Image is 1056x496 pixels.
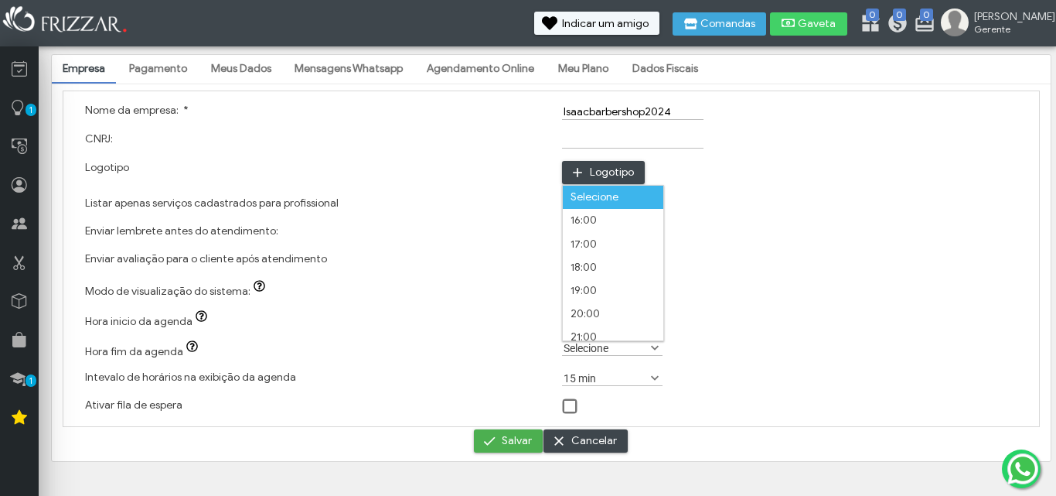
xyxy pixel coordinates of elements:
label: Modo de visualização do sistema: [85,285,273,298]
button: Gaveta [770,12,847,36]
a: Mensagens Whatsapp [284,56,414,82]
button: Hora fim da agenda [183,340,205,356]
span: 0 [866,9,879,21]
span: Salvar [502,429,532,453]
a: 0 [887,12,902,37]
label: CNPJ: [85,132,113,145]
span: Gerente [974,23,1044,35]
span: Indicar um amigo [562,19,649,29]
button: Comandas [673,12,766,36]
span: Comandas [700,19,755,29]
button: Salvar [474,429,543,453]
a: Pagamento [118,56,198,82]
a: [PERSON_NAME] Gerente [941,9,1048,39]
span: 1 [26,104,36,116]
span: [PERSON_NAME] [974,10,1044,23]
label: Selecione [562,340,649,355]
li: 19:00 [563,279,663,303]
li: 16:00 [563,209,663,232]
span: 1 [26,375,36,387]
label: Hora inicio da agenda [85,315,215,328]
a: Empresa [52,56,116,82]
a: Meu Plano [547,56,619,82]
img: whatsapp.png [1004,450,1041,487]
button: Modo de visualização do sistema: [250,280,272,296]
a: 0 [914,12,929,37]
label: 15 min [562,371,649,385]
span: 0 [893,9,906,21]
a: Agendamento Online [416,56,545,82]
a: Dados Fiscais [622,56,709,82]
li: 18:00 [563,256,663,279]
label: Ativar fila de espera [85,399,182,412]
label: Enviar lembrete antes do atendimento: [85,224,278,238]
label: Listar apenas serviços cadastrados para profissional [85,197,339,210]
button: Cancelar [543,429,628,453]
li: 17:00 [563,233,663,256]
label: Enviar avaliação para o cliente após atendimento [85,252,327,265]
button: Indicar um amigo [534,12,659,35]
label: Logotipo [85,161,129,174]
button: Hora inicio da agenda [192,310,214,326]
label: Nome da empresa: [85,104,189,117]
span: Cancelar [571,429,617,453]
label: Hora fim da agenda [85,345,206,358]
span: Gaveta [798,19,836,29]
a: 0 [860,12,875,37]
span: 0 [920,9,933,21]
li: 20:00 [563,303,663,326]
label: Intevalo de horários na exibição da agenda [85,371,296,384]
li: Selecione [563,186,663,209]
li: 21:00 [563,326,663,349]
a: Meus Dados [200,56,282,82]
